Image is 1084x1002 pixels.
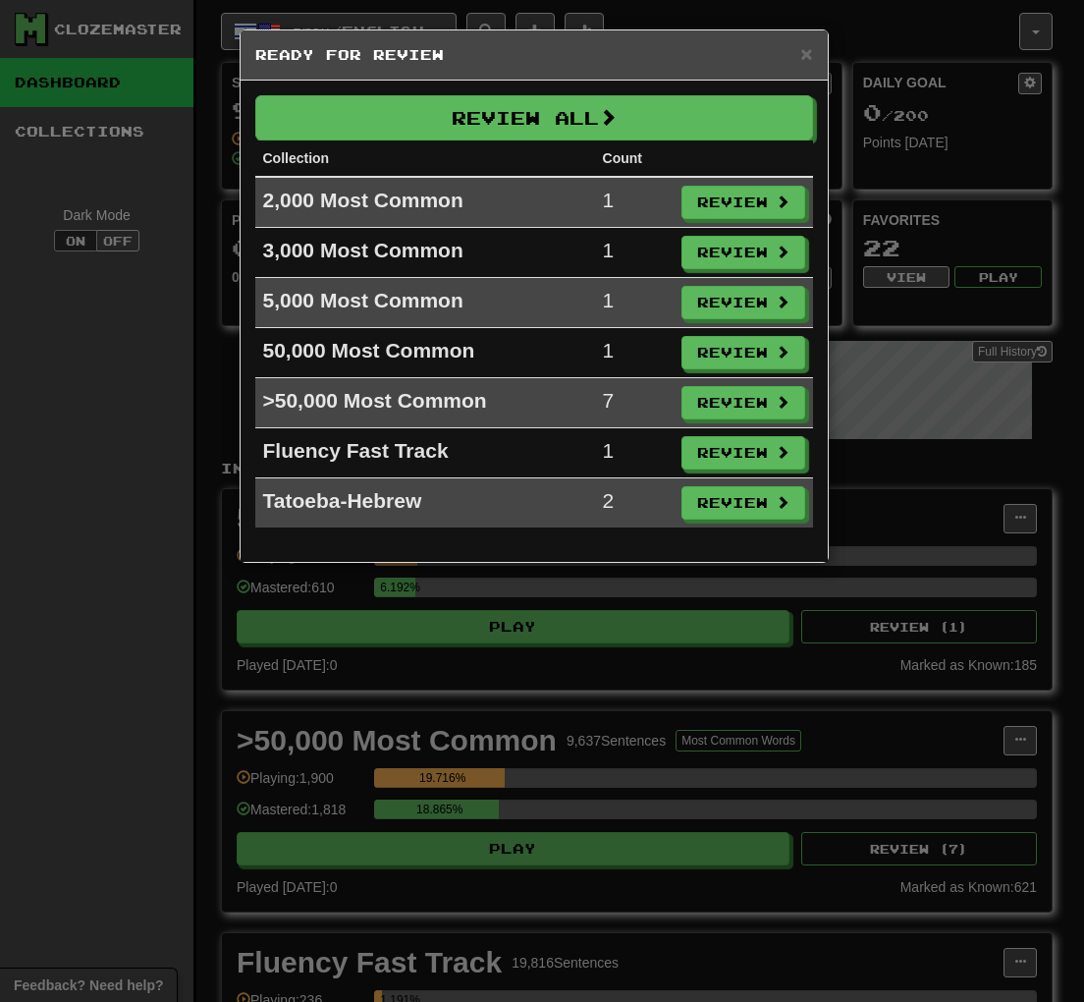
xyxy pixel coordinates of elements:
td: >50,000 Most Common [255,378,595,428]
button: Review [681,336,805,369]
td: Fluency Fast Track [255,428,595,478]
button: Review [681,236,805,269]
h5: Ready for Review [255,45,813,65]
td: 7 [595,378,674,428]
button: Review [681,186,805,219]
td: 1 [595,328,674,378]
th: Count [595,140,674,177]
button: Review [681,486,805,520]
td: 2 [595,478,674,529]
td: 1 [595,177,674,228]
td: 3,000 Most Common [255,228,595,278]
button: Close [800,43,812,64]
td: 1 [595,278,674,328]
th: Collection [255,140,595,177]
button: Review [681,386,805,419]
td: 5,000 Most Common [255,278,595,328]
td: 50,000 Most Common [255,328,595,378]
button: Review [681,286,805,319]
button: Review [681,436,805,470]
td: 2,000 Most Common [255,177,595,228]
button: Review All [255,95,813,140]
td: 1 [595,228,674,278]
td: Tatoeba-Hebrew [255,478,595,529]
span: × [800,42,812,65]
td: 1 [595,428,674,478]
